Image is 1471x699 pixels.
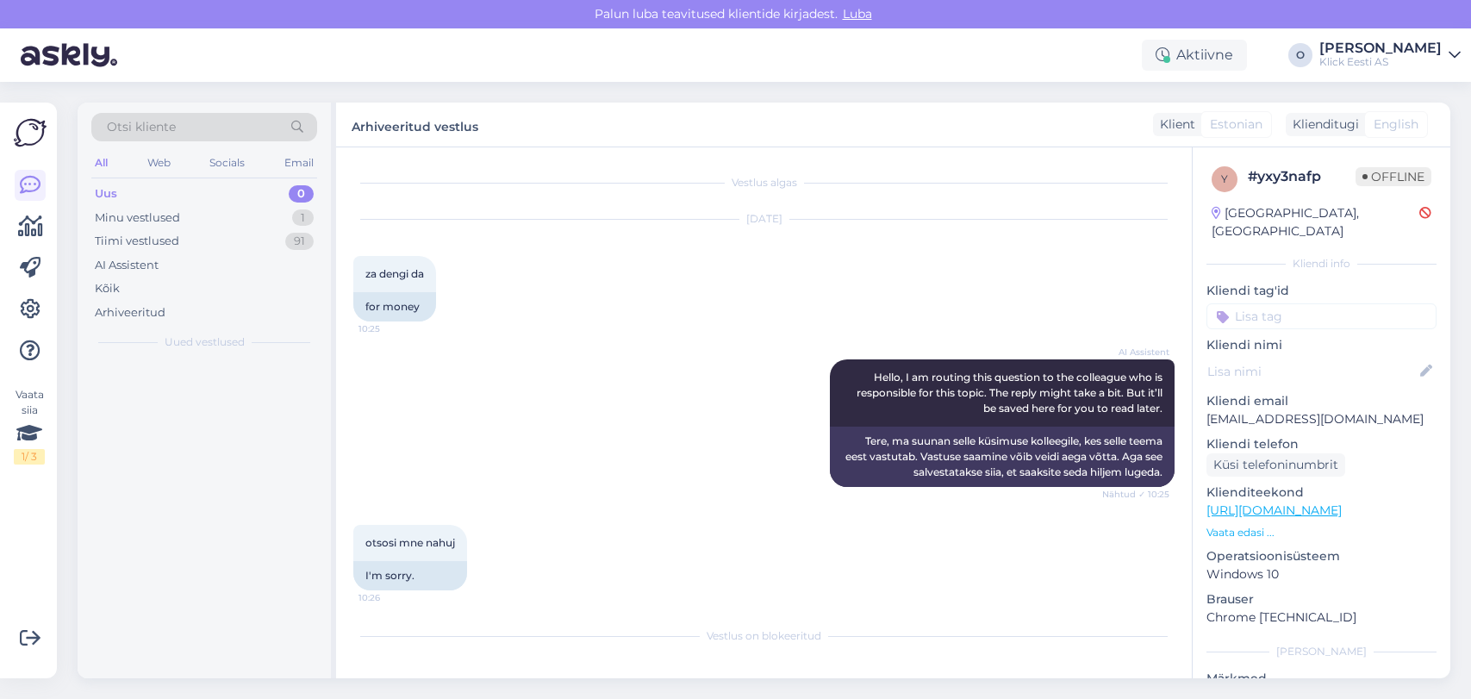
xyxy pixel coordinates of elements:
div: Klienditugi [1286,115,1359,134]
span: Estonian [1210,115,1262,134]
span: Vestlus on blokeeritud [707,628,821,644]
div: 0 [289,185,314,203]
span: y [1221,172,1228,185]
div: Klick Eesti AS [1319,55,1442,69]
label: Arhiveeritud vestlus [352,113,478,136]
p: Kliendi telefon [1206,435,1437,453]
p: Operatsioonisüsteem [1206,547,1437,565]
div: Vestlus algas [353,175,1175,190]
div: Minu vestlused [95,209,180,227]
p: Märkmed [1206,670,1437,688]
span: English [1374,115,1418,134]
span: Nähtud ✓ 10:25 [1102,488,1169,501]
a: [URL][DOMAIN_NAME] [1206,502,1342,518]
span: otsosi mne nahuj [365,536,455,549]
span: Luba [838,6,877,22]
span: 10:26 [358,591,423,604]
div: Vaata siia [14,387,45,465]
div: I'm sorry. [353,561,467,590]
p: [EMAIL_ADDRESS][DOMAIN_NAME] [1206,410,1437,428]
div: AI Assistent [95,257,159,274]
div: [GEOGRAPHIC_DATA], [GEOGRAPHIC_DATA] [1212,204,1419,240]
div: O [1288,43,1312,67]
div: [DATE] [353,211,1175,227]
div: Küsi telefoninumbrit [1206,453,1345,477]
div: Kliendi info [1206,256,1437,271]
div: Kõik [95,280,120,297]
div: Klient [1153,115,1195,134]
p: Brauser [1206,590,1437,609]
p: Klienditeekond [1206,484,1437,502]
input: Lisa nimi [1207,362,1417,381]
div: Email [281,152,317,174]
p: Vaata edasi ... [1206,525,1437,540]
div: 91 [285,233,314,250]
p: Kliendi tag'id [1206,282,1437,300]
span: Otsi kliente [107,118,176,136]
p: Windows 10 [1206,565,1437,584]
div: Arhiveeritud [95,304,165,321]
span: Hello, I am routing this question to the colleague who is responsible for this topic. The reply m... [857,371,1165,415]
img: Askly Logo [14,116,47,149]
div: [PERSON_NAME] [1206,644,1437,659]
div: # yxy3nafp [1248,166,1356,187]
div: Web [144,152,174,174]
span: AI Assistent [1105,346,1169,359]
a: [PERSON_NAME]Klick Eesti AS [1319,41,1461,69]
span: Offline [1356,167,1431,186]
div: 1 / 3 [14,449,45,465]
span: za dengi da [365,267,424,280]
div: Socials [206,152,248,174]
div: [PERSON_NAME] [1319,41,1442,55]
span: Uued vestlused [165,334,245,350]
span: 10:25 [358,322,423,335]
div: Tere, ma suunan selle küsimuse kolleegile, kes selle teema eest vastutab. Vastuse saamine võib ve... [830,427,1175,487]
div: 1 [292,209,314,227]
p: Kliendi email [1206,392,1437,410]
div: Uus [95,185,117,203]
div: All [91,152,111,174]
p: Kliendi nimi [1206,336,1437,354]
p: Chrome [TECHNICAL_ID] [1206,609,1437,627]
div: Tiimi vestlused [95,233,179,250]
div: for money [353,292,436,321]
div: Aktiivne [1142,40,1247,71]
input: Lisa tag [1206,303,1437,329]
